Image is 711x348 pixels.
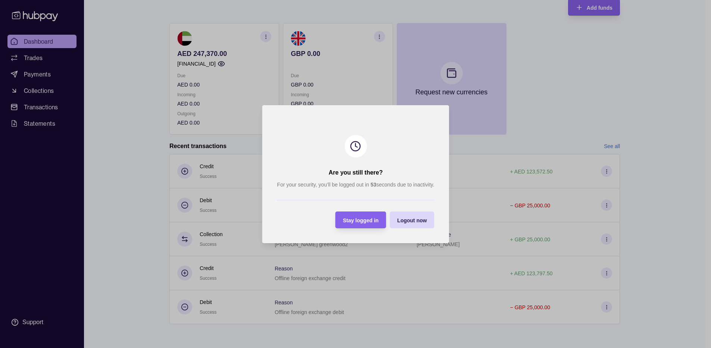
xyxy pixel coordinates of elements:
[370,182,376,188] strong: 53
[390,211,434,228] button: Logout now
[343,217,378,223] span: Stay logged in
[335,211,386,228] button: Stay logged in
[277,181,434,189] p: For your security, you’ll be logged out in seconds due to inactivity.
[328,169,383,177] h2: Are you still there?
[397,217,427,223] span: Logout now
